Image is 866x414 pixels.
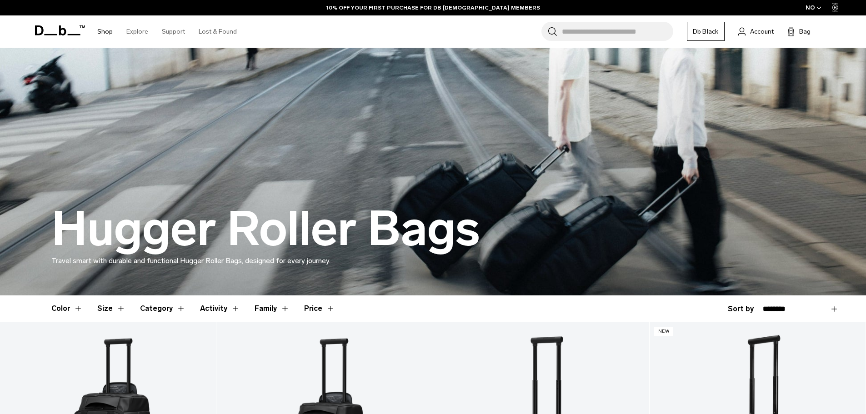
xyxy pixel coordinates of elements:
[654,327,674,336] p: New
[97,295,125,322] button: Toggle Filter
[162,15,185,48] a: Support
[199,15,237,48] a: Lost & Found
[799,27,811,36] span: Bag
[687,22,725,41] a: Db Black
[90,15,244,48] nav: Main Navigation
[738,26,774,37] a: Account
[97,15,113,48] a: Shop
[51,256,330,265] span: Travel smart with durable and functional Hugger Roller Bags, designed for every journey.
[200,295,240,322] button: Toggle Filter
[750,27,774,36] span: Account
[255,295,290,322] button: Toggle Filter
[51,203,480,255] h1: Hugger Roller Bags
[304,295,335,322] button: Toggle Price
[126,15,148,48] a: Explore
[140,295,185,322] button: Toggle Filter
[326,4,540,12] a: 10% OFF YOUR FIRST PURCHASE FOR DB [DEMOGRAPHIC_DATA] MEMBERS
[51,295,83,322] button: Toggle Filter
[787,26,811,37] button: Bag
